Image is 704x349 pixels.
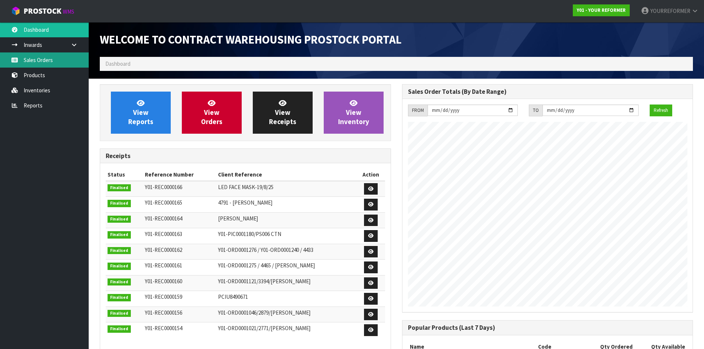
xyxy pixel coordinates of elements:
[218,215,258,222] span: [PERSON_NAME]
[218,325,310,332] span: Y01-ORD0001021/2771/[PERSON_NAME]
[650,7,690,14] span: YOURREFORMER
[145,184,182,191] span: Y01-REC0000166
[269,99,296,126] span: View Receipts
[218,293,248,300] span: PCIU8490671
[105,60,130,67] span: Dashboard
[108,200,131,207] span: Finalised
[218,262,315,269] span: Y01-ORD0001275 / 4465 / [PERSON_NAME]
[529,105,543,116] div: TO
[216,169,356,181] th: Client Reference
[111,92,171,134] a: ViewReports
[408,105,428,116] div: FROM
[408,88,687,95] h3: Sales Order Totals (By Date Range)
[108,231,131,239] span: Finalised
[145,309,182,316] span: Y01-REC0000156
[128,99,153,126] span: View Reports
[108,184,131,192] span: Finalised
[218,309,310,316] span: Y01-ORD0001046/2879/[PERSON_NAME]
[145,325,182,332] span: Y01-REC0000154
[357,169,385,181] th: Action
[408,324,687,331] h3: Popular Products (Last 7 Days)
[650,105,672,116] button: Refresh
[11,6,20,16] img: cube-alt.png
[24,6,61,16] span: ProStock
[218,184,273,191] span: LED FACE MASK-19/8/25
[108,278,131,286] span: Finalised
[143,169,216,181] th: Reference Number
[106,169,143,181] th: Status
[145,230,182,237] span: Y01-REC0000163
[108,310,131,317] span: Finalised
[324,92,384,134] a: ViewInventory
[108,325,131,333] span: Finalised
[108,216,131,223] span: Finalised
[145,262,182,269] span: Y01-REC0000161
[253,92,313,134] a: ViewReceipts
[145,278,182,285] span: Y01-REC0000160
[218,278,310,285] span: Y01-ORD0001121/3394/[PERSON_NAME]
[100,32,402,47] span: Welcome to Contract Warehousing ProStock Portal
[218,230,281,237] span: Y01-PIC0001180/PS006 CTN
[201,99,222,126] span: View Orders
[218,246,313,253] span: Y01-ORD0001276 / Y01-ORD0001240 / 4433
[108,263,131,270] span: Finalised
[145,199,182,206] span: Y01-REC0000165
[108,294,131,301] span: Finalised
[182,92,242,134] a: ViewOrders
[108,247,131,254] span: Finalised
[577,7,626,13] strong: Y01 - YOUR REFORMER
[106,153,385,160] h3: Receipts
[145,246,182,253] span: Y01-REC0000162
[218,199,272,206] span: 4791 - [PERSON_NAME]
[145,215,182,222] span: Y01-REC0000164
[338,99,369,126] span: View Inventory
[63,8,74,15] small: WMS
[145,293,182,300] span: Y01-REC0000159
